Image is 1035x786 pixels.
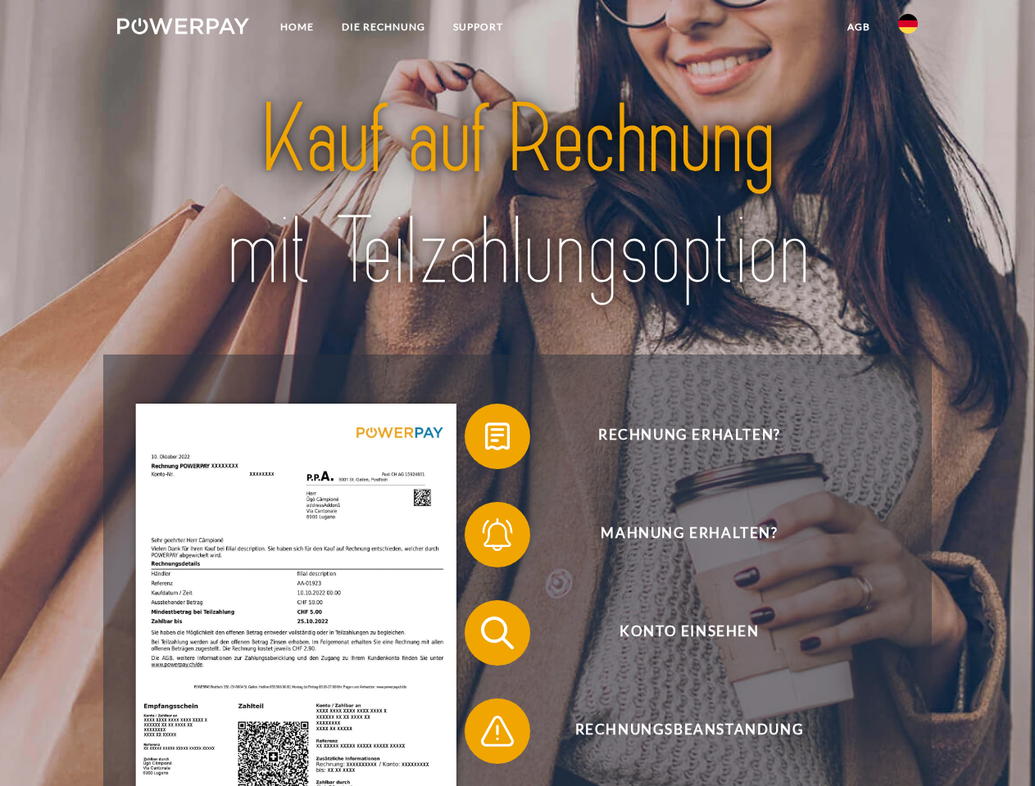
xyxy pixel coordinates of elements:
a: SUPPORT [439,12,517,42]
span: Rechnungsbeanstandung [488,698,890,764]
span: Konto einsehen [488,600,890,666]
button: Konto einsehen [465,600,891,666]
img: logo-powerpay-white.svg [117,18,249,34]
button: Rechnung erhalten? [465,404,891,469]
a: Home [266,12,328,42]
a: DIE RECHNUNG [328,12,439,42]
button: Rechnungsbeanstandung [465,698,891,764]
span: Rechnung erhalten? [488,404,890,469]
img: qb_bell.svg [477,514,518,555]
span: Mahnung erhalten? [488,502,890,567]
a: agb [833,12,884,42]
img: qb_warning.svg [477,711,518,752]
button: Mahnung erhalten? [465,502,891,567]
img: de [898,14,918,34]
img: qb_search.svg [477,612,518,653]
img: title-powerpay_de.svg [157,79,878,314]
img: qb_bill.svg [477,416,518,457]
